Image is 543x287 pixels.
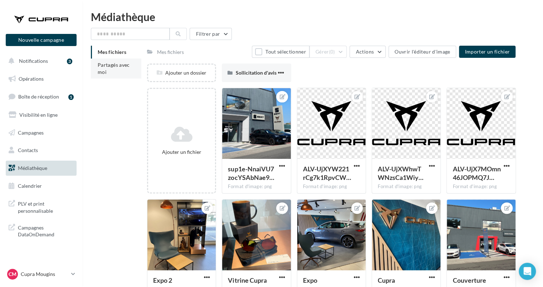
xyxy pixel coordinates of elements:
button: Nouvelle campagne [6,34,77,46]
a: Campagnes DataOnDemand [4,220,78,241]
div: Ajouter un fichier [151,148,212,156]
span: Campagnes [18,129,44,135]
div: Format d'image: png [378,183,435,190]
button: Ouvrir l'éditeur d'image [388,46,456,58]
button: Gérer(0) [309,46,347,58]
span: Mes fichiers [98,49,126,55]
div: Format d'image: png [228,183,285,190]
span: CM [9,271,16,278]
button: Tout sélectionner [252,46,309,58]
span: sup1e-NnaiVU7zocYSAbNae9OX99pO3CGGNvsH4-CEfnaHyFglAyFXJzbAjMwFeJzqKMI4LDHZb3r7FxKw=s0 [228,165,274,181]
span: ALV-UjXYW221rCg7k1RpvCWxXxvxj4rD1oDf4ossRFKPcWuSx5OCQolf [303,165,351,181]
span: Boîte de réception [18,94,59,100]
span: Vitrine Cupra [228,276,266,284]
a: Médiathèque [4,161,78,176]
span: Sollicitation d'avis [235,70,276,76]
span: Notifications [19,58,48,64]
span: PLV et print personnalisable [18,199,74,214]
div: Ajouter un dossier [148,69,215,76]
a: Campagnes [4,125,78,140]
span: ALV-UjXWhwTWNzsCa1WiywM-F_lnGBc4UjpnZCFbIZu1wSNaG9WYlpTl [378,165,424,181]
span: Expo [303,276,317,284]
span: Médiathèque [18,165,47,171]
span: Calendrier [18,183,42,189]
button: Importer un fichier [459,46,515,58]
div: 1 [68,94,74,100]
span: Opérations [19,76,44,82]
span: Campagnes DataOnDemand [18,223,74,238]
div: Open Intercom Messenger [519,263,536,280]
a: Opérations [4,71,78,86]
div: Mes fichiers [157,49,184,56]
a: Contacts [4,143,78,158]
a: Boîte de réception1 [4,89,78,104]
a: PLV et print personnalisable [4,196,78,217]
button: Notifications 3 [4,54,75,69]
span: Expo 2 [153,276,172,284]
span: (0) [329,49,335,55]
a: Calendrier [4,178,78,193]
div: 3 [67,59,72,64]
button: Filtrer par [190,28,232,40]
a: Visibilité en ligne [4,107,78,122]
span: Cupra [378,276,395,284]
span: ALV-UjX7MOmn46JOPMQ7J2XUCTwmCq836OB44vsCT3x9_W7cwH3BrmmX [452,165,500,181]
div: Format d'image: png [452,183,509,190]
p: Cupra Mougins [21,271,68,278]
span: Actions [356,49,373,55]
span: Partagés avec moi [98,62,130,75]
div: Médiathèque [91,11,534,22]
div: Format d'image: png [303,183,360,190]
span: Visibilité en ligne [19,112,58,118]
button: Actions [349,46,385,58]
a: CM Cupra Mougins [6,267,77,281]
span: Couverture [452,276,486,284]
span: Contacts [18,147,38,153]
span: Importer un fichier [465,49,510,55]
